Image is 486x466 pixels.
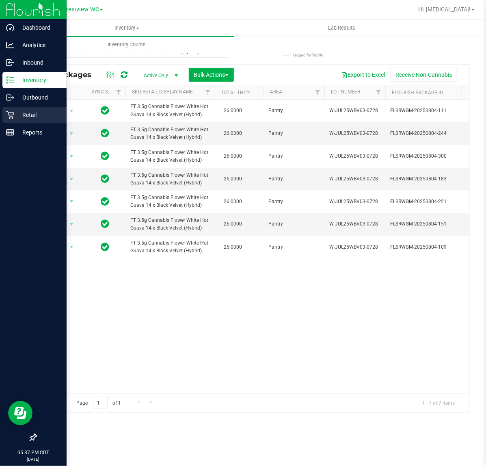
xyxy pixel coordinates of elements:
span: In Sync [101,241,110,253]
span: FT 3.5g Cannabis Flower White Hot Guava 14 x Black Velvet (Hybrid) [130,103,210,118]
span: Pantry [268,198,320,206]
button: Export to Excel [336,68,390,82]
a: SKU Retail Display Name [132,89,193,95]
span: FT 3.5g Cannabis Flower White Hot Guava 14 x Black Velvet (Hybrid) [130,149,210,164]
span: W-JUL25WBV03-0728 [329,220,380,228]
span: FT 3.5g Cannabis Flower White Hot Guava 14 x Black Velvet (Hybrid) [130,126,210,141]
a: Filter [311,85,324,99]
span: 26.0000 [220,105,246,117]
span: Pantry [268,220,320,228]
span: W-JUL25WBV03-0728 [329,152,380,160]
iframe: Resource center [8,401,32,425]
span: select [67,173,77,185]
a: Area [270,89,282,95]
span: Bulk Actions [194,72,229,78]
span: 1 - 7 of 7 items [416,397,461,409]
span: All Packages [42,70,99,79]
a: Sync Status [91,89,123,95]
span: W-JUL25WBV03-0728 [329,175,380,183]
span: In Sync [101,128,110,139]
span: In Sync [101,105,110,116]
span: W-JUL25WBV03-0728 [329,107,380,115]
inline-svg: Outbound [6,93,14,102]
a: Inventory Counts [19,36,234,53]
span: FLSRWGM-20250804-109 [390,243,470,251]
p: Analytics [14,40,63,50]
span: FT 3.5g Cannabis Flower White Hot Guava 14 x Black Velvet (Hybrid) [130,194,210,209]
p: Retail [14,110,63,120]
inline-svg: Reports [6,128,14,137]
span: In Sync [101,173,110,184]
span: W-JUL25WBV03-0728 [329,130,380,137]
p: 05:37 PM CDT [4,449,63,456]
p: Inbound [14,58,63,67]
p: [DATE] [4,456,63,462]
inline-svg: Dashboard [6,24,14,32]
button: Bulk Actions [189,68,234,82]
span: FLSRWGM-20250804-183 [390,175,470,183]
span: In Sync [101,196,110,207]
p: Dashboard [14,23,63,33]
span: 26.0000 [220,196,246,208]
span: In Sync [101,150,110,162]
span: Inventory Counts [97,41,157,48]
a: Total THC% [221,90,251,95]
span: Pantry [268,130,320,137]
a: Filter [201,85,215,99]
span: select [67,241,77,253]
span: select [67,128,77,139]
span: Pantry [268,243,320,251]
span: FLSRWGM-20250804-300 [390,152,470,160]
inline-svg: Retail [6,111,14,119]
span: FLSRWGM-20250804-111 [390,107,470,115]
span: 26.0000 [220,150,246,162]
span: In Sync [101,218,110,230]
a: Filter [372,85,385,99]
span: Page of 1 [69,397,128,410]
p: Inventory [14,75,63,85]
a: Lab Results [234,20,449,37]
a: Lot Number [331,89,360,95]
inline-svg: Inbound [6,59,14,67]
span: select [67,219,77,230]
span: FLSRWGM-20250804-221 [390,198,470,206]
span: FLSRWGM-20250804-244 [390,130,470,137]
span: W-JUL25WBV03-0728 [329,243,380,251]
span: FT 3.5g Cannabis Flower White Hot Guava 14 x Black Velvet (Hybrid) [130,239,210,255]
span: select [67,196,77,207]
span: Inventory [19,24,234,32]
inline-svg: Analytics [6,41,14,49]
span: FT 3.5g Cannabis Flower White Hot Guava 14 x Black Velvet (Hybrid) [130,171,210,187]
span: 26.0000 [220,241,246,253]
span: Hi, [MEDICAL_DATA]! [418,6,471,13]
span: Lab Results [317,24,366,32]
span: Pantry [268,175,320,183]
span: FT 3.5g Cannabis Flower White Hot Guava 14 x Black Velvet (Hybrid) [130,217,210,232]
span: W-JUL25WBV03-0728 [329,198,380,206]
inline-svg: Inventory [6,76,14,84]
span: 26.0000 [220,173,246,185]
span: FLSRWGM-20250804-151 [390,220,470,228]
span: select [67,151,77,162]
span: 26.0000 [220,128,246,139]
button: Receive Non-Cannabis [390,68,457,82]
p: Outbound [14,93,63,102]
span: Pantry [268,107,320,115]
a: Filter [112,85,125,99]
span: Pantry [268,152,320,160]
a: Inventory [19,20,234,37]
p: Reports [14,128,63,137]
a: Flourish Package ID [392,90,443,95]
span: select [67,105,77,117]
span: 26.0000 [220,218,246,230]
input: 1 [93,397,108,410]
span: Crestview WC [63,6,99,13]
